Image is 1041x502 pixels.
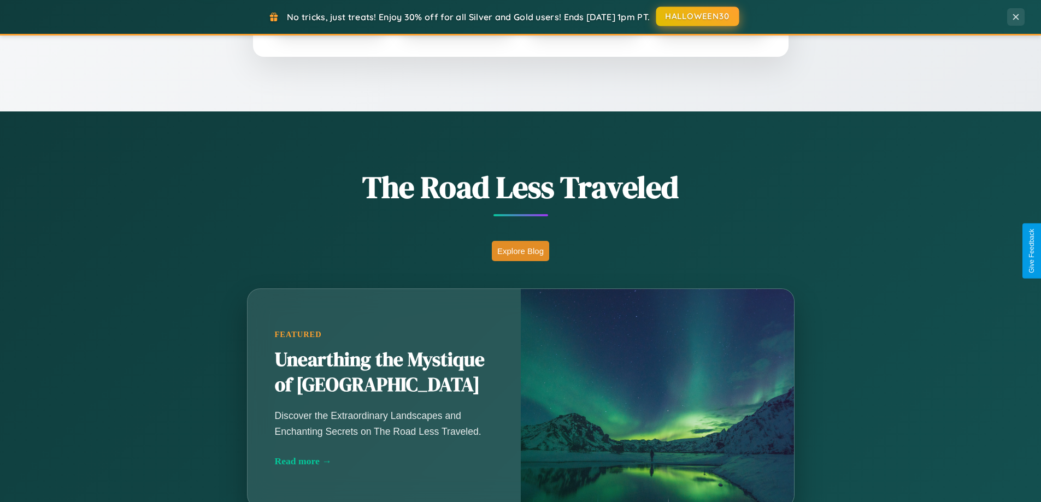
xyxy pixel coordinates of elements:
button: Explore Blog [492,241,549,261]
h2: Unearthing the Mystique of [GEOGRAPHIC_DATA] [275,347,493,398]
button: HALLOWEEN30 [656,7,739,26]
h1: The Road Less Traveled [193,166,849,208]
p: Discover the Extraordinary Landscapes and Enchanting Secrets on The Road Less Traveled. [275,408,493,439]
div: Give Feedback [1028,229,1036,273]
div: Featured [275,330,493,339]
span: No tricks, just treats! Enjoy 30% off for all Silver and Gold users! Ends [DATE] 1pm PT. [287,11,650,22]
div: Read more → [275,456,493,467]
